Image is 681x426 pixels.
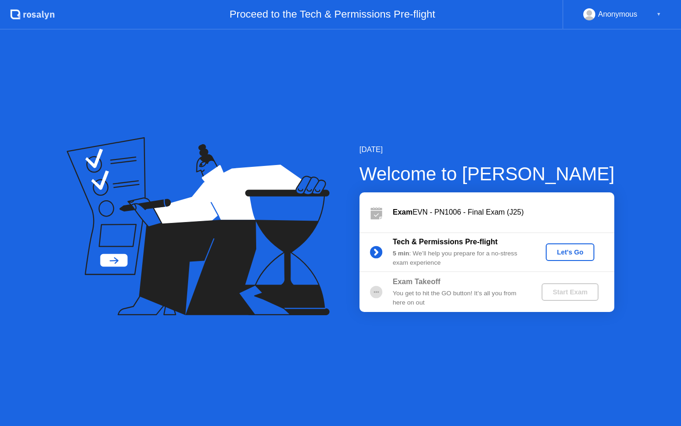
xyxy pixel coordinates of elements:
[393,289,526,308] div: You get to hit the GO button! It’s all you from here on out
[545,288,595,296] div: Start Exam
[393,208,413,216] b: Exam
[393,250,410,257] b: 5 min
[393,278,441,286] b: Exam Takeoff
[542,283,599,301] button: Start Exam
[656,8,661,20] div: ▼
[546,243,594,261] button: Let's Go
[359,160,615,188] div: Welcome to [PERSON_NAME]
[393,207,614,218] div: EVN - PN1006 - Final Exam (J25)
[393,249,526,268] div: : We’ll help you prepare for a no-stress exam experience
[598,8,637,20] div: Anonymous
[549,248,591,256] div: Let's Go
[359,144,615,155] div: [DATE]
[393,238,498,246] b: Tech & Permissions Pre-flight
